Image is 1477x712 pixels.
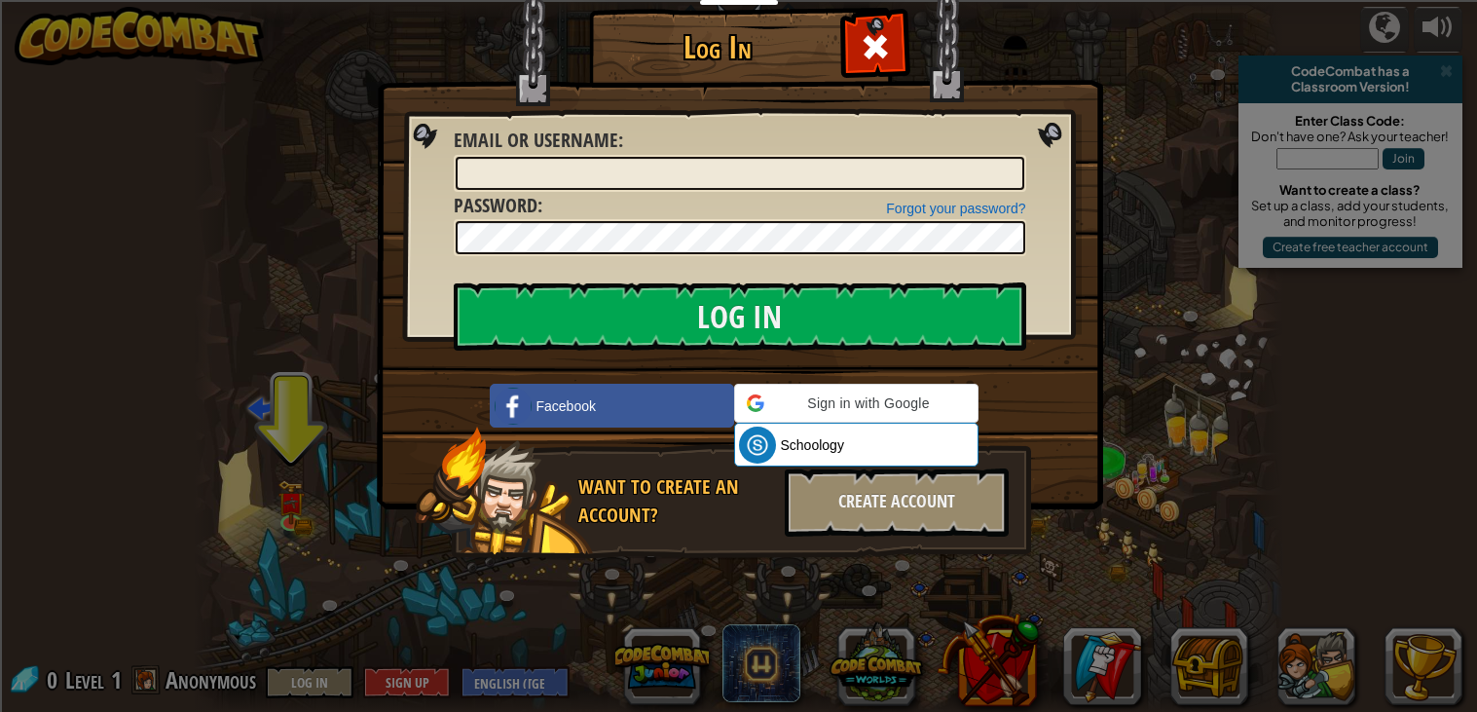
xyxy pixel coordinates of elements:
div: Want to create an account? [578,473,773,529]
span: Email or Username [454,127,618,153]
img: facebook_small.png [495,388,532,425]
span: Password [454,192,537,218]
a: Forgot your password? [886,201,1025,216]
span: Facebook [536,396,596,416]
h1: Log In [594,30,842,64]
span: Schoology [781,435,844,455]
div: Create Account [785,468,1009,537]
label: : [454,192,542,220]
label: : [454,127,623,155]
div: Move To ... [8,81,1469,98]
div: Options [8,116,1469,133]
div: Sort New > Old [8,63,1469,81]
input: Search outlines [8,25,180,46]
span: Sign in with Google [772,393,966,413]
div: Sign in with Google [734,384,979,423]
input: Log In [454,282,1026,351]
div: Delete [8,98,1469,116]
img: schoology.png [739,427,776,464]
div: Sign out [8,133,1469,151]
div: Sort A > Z [8,46,1469,63]
div: Home [8,8,407,25]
